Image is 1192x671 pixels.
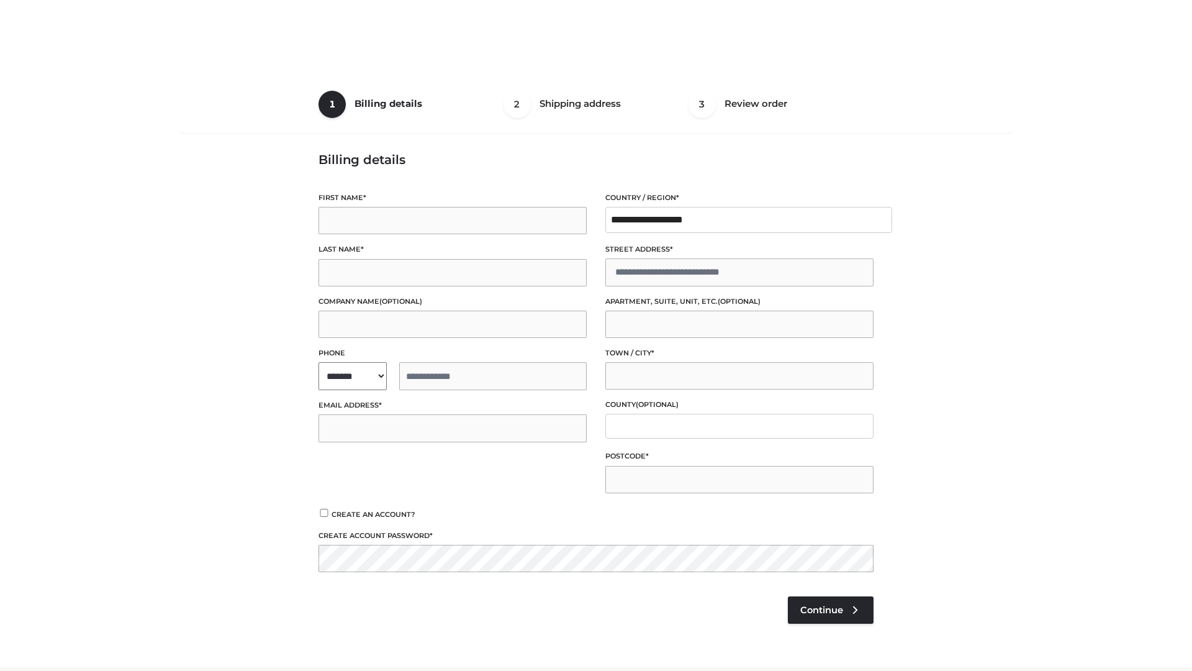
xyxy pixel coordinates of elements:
span: 3 [689,91,716,118]
span: Create an account? [332,510,415,519]
span: (optional) [379,297,422,306]
a: Continue [788,596,874,624]
span: 1 [318,91,346,118]
label: Last name [318,244,587,255]
label: Phone [318,347,587,359]
span: (optional) [718,297,761,306]
h3: Billing details [318,152,874,167]
span: Shipping address [540,98,621,109]
span: Continue [800,605,843,616]
input: Create an account? [318,509,330,517]
label: Street address [605,244,874,255]
label: First name [318,192,587,204]
span: Review order [725,98,787,109]
label: Town / City [605,347,874,359]
label: Apartment, suite, unit, etc. [605,296,874,308]
label: Company name [318,296,587,308]
label: Create account password [318,530,874,542]
label: County [605,399,874,411]
span: Billing details [354,98,422,109]
span: 2 [503,91,531,118]
label: Country / Region [605,192,874,204]
label: Postcode [605,450,874,462]
label: Email address [318,399,587,411]
span: (optional) [636,400,679,409]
